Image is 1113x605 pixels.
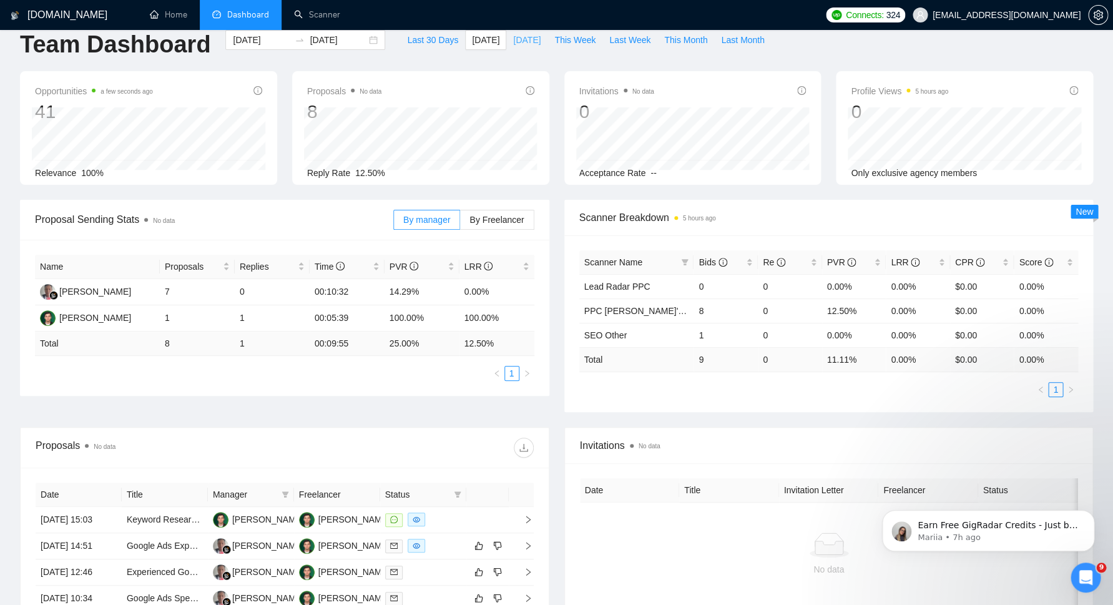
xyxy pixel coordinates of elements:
[213,540,304,550] a: WW[PERSON_NAME]
[36,438,285,458] div: Proposals
[127,567,434,577] a: Experienced Google Ads Manager for Ongoing Campaign Setup & Optimization
[235,279,310,305] td: 0
[465,30,506,50] button: [DATE]
[779,478,879,503] th: Invitation Letter
[699,257,727,267] span: Bids
[235,305,310,332] td: 1
[35,100,153,124] div: 41
[584,257,642,267] span: Scanner Name
[336,262,345,270] span: info-circle
[490,564,505,579] button: dislike
[20,30,210,59] h1: Team Dashboard
[315,262,345,272] span: Time
[385,305,459,332] td: 100.00%
[222,545,231,554] img: gigradar-bm.png
[122,533,208,559] td: Google Ads Expert Needed to Run and Manage Small Test Campaign
[307,84,381,99] span: Proposals
[232,565,304,579] div: [PERSON_NAME]
[232,591,304,605] div: [PERSON_NAME]
[160,255,235,279] th: Proposals
[1037,386,1044,393] span: left
[639,443,660,450] span: No data
[122,483,208,507] th: Title
[355,168,385,178] span: 12.50%
[390,542,398,549] span: mail
[777,258,785,267] span: info-circle
[36,483,122,507] th: Date
[213,538,228,554] img: WW
[679,253,691,272] span: filter
[101,88,152,95] time: a few seconds ago
[213,512,228,528] img: MS
[650,168,656,178] span: --
[579,100,654,124] div: 0
[822,298,886,323] td: 12.50%
[1014,274,1078,298] td: 0.00%
[94,443,115,450] span: No data
[307,168,350,178] span: Reply Rate
[318,513,390,526] div: [PERSON_NAME]
[122,507,208,533] td: Keyword Research Expert Needed for Real Estate Website SEO Strategy
[580,438,1078,453] span: Invitations
[318,539,390,553] div: [PERSON_NAME]
[294,483,380,507] th: Freelancer
[1089,10,1107,20] span: setting
[235,332,310,356] td: 1
[554,33,596,47] span: This Week
[590,563,1068,576] div: No data
[694,274,758,298] td: 0
[950,274,1014,298] td: $0.00
[213,514,304,524] a: MS[PERSON_NAME]
[464,262,493,272] span: LRR
[299,564,315,580] img: MS
[851,84,948,99] span: Profile Views
[310,332,385,356] td: 00:09:55
[822,323,886,347] td: 0.00%
[403,215,450,225] span: By manager
[579,347,694,371] td: Total
[632,88,654,95] span: No data
[955,257,984,267] span: CPR
[1071,563,1101,593] iframe: Intercom live chat
[294,9,340,20] a: searchScanner
[1088,10,1108,20] a: setting
[227,9,269,20] span: Dashboard
[212,10,221,19] span: dashboard
[454,491,461,498] span: filter
[35,84,153,99] span: Opportunities
[385,279,459,305] td: 14.29%
[36,533,122,559] td: [DATE] 14:51
[474,541,483,551] span: like
[878,478,978,503] th: Freelancer
[232,513,304,526] div: [PERSON_NAME]
[579,210,1079,225] span: Scanner Breakdown
[471,564,486,579] button: like
[409,262,418,270] span: info-circle
[519,366,534,381] li: Next Page
[950,298,1014,323] td: $0.00
[160,305,235,332] td: 1
[514,515,532,524] span: right
[1048,382,1063,397] li: 1
[489,366,504,381] button: left
[299,566,390,576] a: MS[PERSON_NAME]
[235,255,310,279] th: Replies
[1033,382,1048,397] li: Previous Page
[886,274,950,298] td: 0.00%
[763,257,785,267] span: Re
[253,86,262,95] span: info-circle
[609,33,650,47] span: Last Week
[1014,323,1078,347] td: 0.00%
[950,323,1014,347] td: $0.00
[579,84,654,99] span: Invitations
[474,593,483,603] span: like
[1063,382,1078,397] li: Next Page
[407,33,458,47] span: Last 30 Days
[385,332,459,356] td: 25.00 %
[822,347,886,371] td: 11.11 %
[213,564,228,580] img: WW
[657,30,714,50] button: This Month
[299,512,315,528] img: MS
[891,257,919,267] span: LRR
